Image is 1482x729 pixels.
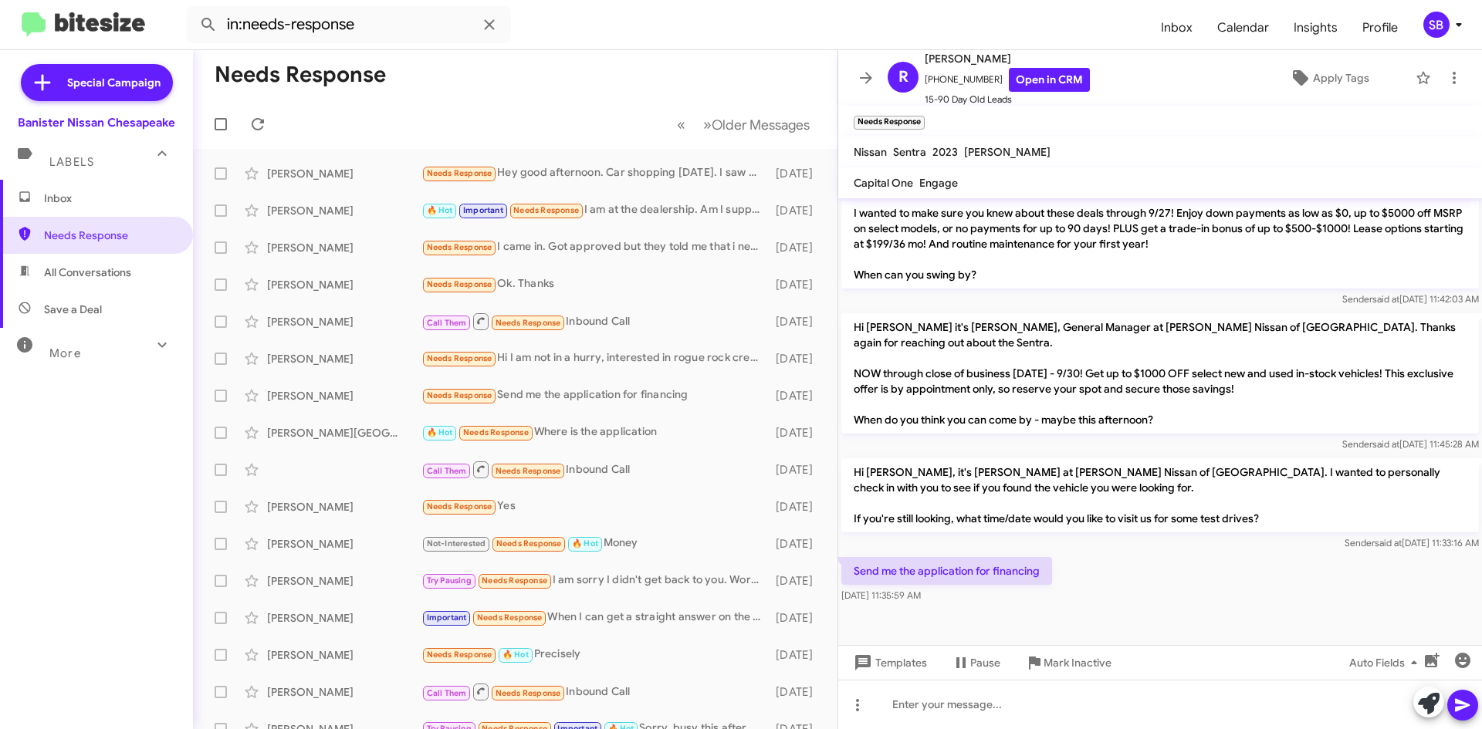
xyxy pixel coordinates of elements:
[421,424,768,441] div: Where is the application
[768,684,825,700] div: [DATE]
[427,279,492,289] span: Needs Response
[427,575,472,586] span: Try Pausing
[421,164,768,182] div: Hey good afternoon. Car shopping [DATE]. I saw you guys were selling the Versa for $17k. Is this ...
[427,242,492,252] span: Needs Response
[768,462,825,478] div: [DATE]
[427,650,492,660] span: Needs Response
[482,575,547,586] span: Needs Response
[477,613,543,623] span: Needs Response
[421,460,768,479] div: Inbound Call
[267,425,421,440] div: [PERSON_NAME][GEOGRAPHIC_DATA]
[939,649,1013,677] button: Pause
[703,115,712,134] span: »
[893,145,926,159] span: Sentra
[1372,438,1399,450] span: said at
[1009,68,1090,92] a: Open in CRM
[496,318,561,328] span: Needs Response
[768,314,825,329] div: [DATE]
[1350,5,1410,50] span: Profile
[572,538,598,548] span: 🔥 Hot
[668,109,819,140] nav: Page navigation example
[44,265,131,280] span: All Conversations
[1375,537,1402,548] span: said at
[427,538,486,548] span: Not-Interested
[421,349,768,367] div: Hi I am not in a hurry, interested in rogue rock creek or SV with heated seats and steering wheel...
[427,318,467,328] span: Call Them
[267,610,421,626] div: [PERSON_NAME]
[919,176,958,190] span: Engage
[267,684,421,700] div: [PERSON_NAME]
[1372,293,1399,305] span: said at
[421,498,768,515] div: Yes
[854,116,925,130] small: Needs Response
[841,557,1052,585] p: Send me the application for financing
[964,145,1051,159] span: [PERSON_NAME]
[668,109,695,140] button: Previous
[694,109,819,140] button: Next
[768,203,825,218] div: [DATE]
[427,688,467,698] span: Call Them
[1281,5,1350,50] span: Insights
[421,609,768,626] div: When I can get a straight answer on the price of the jeep.
[925,68,1090,92] span: [PHONE_NUMBER]
[421,275,768,293] div: Ok. Thanks
[712,116,810,133] span: Older Messages
[932,145,958,159] span: 2023
[768,499,825,515] div: [DATE]
[513,205,579,215] span: Needs Response
[841,313,1479,434] p: Hi [PERSON_NAME] it's [PERSON_NAME], General Manager at [PERSON_NAME] Nissan of [GEOGRAPHIC_DATA]...
[267,536,421,552] div: [PERSON_NAME]
[267,277,421,292] div: [PERSON_NAME]
[427,168,492,178] span: Needs Response
[421,572,768,589] div: I am sorry I didn't get back to you. Working late so won't get there tonight. I told [PERSON_NAME...
[267,351,421,366] div: [PERSON_NAME]
[768,573,825,589] div: [DATE]
[67,75,161,90] span: Special Campaign
[1205,5,1281,50] a: Calendar
[427,390,492,400] span: Needs Response
[1149,5,1205,50] a: Inbox
[267,314,421,329] div: [PERSON_NAME]
[1337,649,1436,677] button: Auto Fields
[1349,649,1423,677] span: Auto Fields
[925,49,1090,68] span: [PERSON_NAME]
[267,240,421,255] div: [PERSON_NAME]
[1410,12,1465,38] button: SB
[496,466,561,476] span: Needs Response
[463,205,503,215] span: Important
[18,115,175,130] div: Banister Nissan Chesapeake
[898,65,908,89] span: R
[267,647,421,663] div: [PERSON_NAME]
[851,649,927,677] span: Templates
[768,610,825,626] div: [DATE]
[496,688,561,698] span: Needs Response
[1342,438,1479,450] span: Sender [DATE] 11:45:28 AM
[841,153,1479,289] p: Hi [PERSON_NAME] it's [PERSON_NAME], General Manager at [PERSON_NAME] Nissan of [GEOGRAPHIC_DATA]...
[854,176,913,190] span: Capital One
[768,240,825,255] div: [DATE]
[215,62,386,87] h1: Needs Response
[925,92,1090,107] span: 15-90 Day Old Leads
[21,64,173,101] a: Special Campaign
[44,228,175,243] span: Needs Response
[267,388,421,403] div: [PERSON_NAME]
[768,166,825,181] div: [DATE]
[267,203,421,218] div: [PERSON_NAME]
[44,191,175,206] span: Inbox
[1342,293,1479,305] span: Sender [DATE] 11:42:03 AM
[1345,537,1479,548] span: Sender [DATE] 11:33:16 AM
[421,201,768,219] div: I am at the dealership. Am I supposed to see you or someone else?
[427,427,453,437] span: 🔥 Hot
[854,145,887,159] span: Nissan
[421,238,768,256] div: I came in. Got approved but they told me that i need a cosigner and i dont have one
[838,649,939,677] button: Templates
[427,353,492,363] span: Needs Response
[768,277,825,292] div: [DATE]
[44,302,102,317] span: Save a Deal
[463,427,529,437] span: Needs Response
[841,589,921,601] span: [DATE] 11:35:59 AM
[421,535,768,552] div: Money
[267,166,421,181] div: [PERSON_NAME]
